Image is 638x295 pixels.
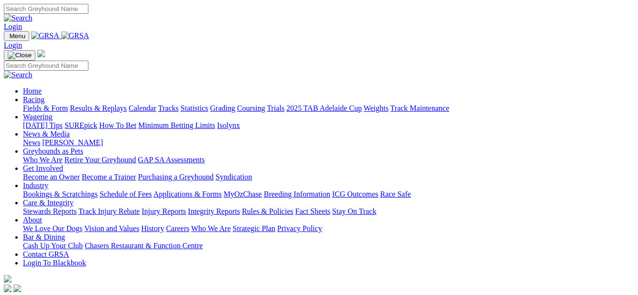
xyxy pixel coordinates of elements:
[78,207,140,215] a: Track Injury Rebate
[4,61,88,71] input: Search
[4,31,29,41] button: Toggle navigation
[233,224,275,232] a: Strategic Plan
[390,104,449,112] a: Track Maintenance
[23,104,634,113] div: Racing
[85,242,203,250] a: Chasers Restaurant & Function Centre
[141,224,164,232] a: History
[364,104,389,112] a: Weights
[242,207,293,215] a: Rules & Policies
[61,32,89,40] img: GRSA
[23,233,65,241] a: Bar & Dining
[158,104,179,112] a: Tracks
[23,104,68,112] a: Fields & Form
[23,190,634,199] div: Industry
[23,87,42,95] a: Home
[23,173,80,181] a: Become an Owner
[23,95,44,104] a: Racing
[23,147,83,155] a: Greyhounds as Pets
[23,259,86,267] a: Login To Blackbook
[23,156,634,164] div: Greyhounds as Pets
[264,190,330,198] a: Breeding Information
[23,113,53,121] a: Wagering
[65,121,97,129] a: SUREpick
[23,250,69,258] a: Contact GRSA
[10,32,25,40] span: Menu
[153,190,222,198] a: Applications & Forms
[37,50,45,57] img: logo-grsa-white.png
[277,224,322,232] a: Privacy Policy
[237,104,265,112] a: Coursing
[23,224,82,232] a: We Love Our Dogs
[188,207,240,215] a: Integrity Reports
[99,121,137,129] a: How To Bet
[217,121,240,129] a: Isolynx
[23,216,42,224] a: About
[23,130,70,138] a: News & Media
[4,50,35,61] button: Toggle navigation
[82,173,136,181] a: Become a Trainer
[4,275,11,283] img: logo-grsa-white.png
[23,207,634,216] div: Care & Integrity
[181,104,208,112] a: Statistics
[23,190,97,198] a: Bookings & Scratchings
[23,138,40,147] a: News
[4,4,88,14] input: Search
[23,121,63,129] a: [DATE] Tips
[138,156,205,164] a: GAP SA Assessments
[31,32,59,40] img: GRSA
[138,173,214,181] a: Purchasing a Greyhound
[23,156,63,164] a: Who We Are
[224,190,262,198] a: MyOzChase
[8,52,32,59] img: Close
[286,104,362,112] a: 2025 TAB Adelaide Cup
[23,224,634,233] div: About
[23,199,74,207] a: Care & Integrity
[42,138,103,147] a: [PERSON_NAME]
[191,224,231,232] a: Who We Are
[70,104,127,112] a: Results & Replays
[4,71,32,79] img: Search
[141,207,186,215] a: Injury Reports
[65,156,136,164] a: Retire Your Greyhound
[13,284,21,292] img: twitter.svg
[4,14,32,22] img: Search
[210,104,235,112] a: Grading
[23,173,634,181] div: Get Involved
[23,207,76,215] a: Stewards Reports
[23,242,83,250] a: Cash Up Your Club
[4,41,22,49] a: Login
[99,190,151,198] a: Schedule of Fees
[332,190,378,198] a: ICG Outcomes
[380,190,411,198] a: Race Safe
[295,207,330,215] a: Fact Sheets
[4,284,11,292] img: facebook.svg
[23,138,634,147] div: News & Media
[23,164,63,172] a: Get Involved
[129,104,156,112] a: Calendar
[23,121,634,130] div: Wagering
[332,207,376,215] a: Stay On Track
[166,224,189,232] a: Careers
[4,22,22,31] a: Login
[216,173,252,181] a: Syndication
[23,181,48,190] a: Industry
[138,121,215,129] a: Minimum Betting Limits
[23,242,634,250] div: Bar & Dining
[84,224,139,232] a: Vision and Values
[267,104,284,112] a: Trials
